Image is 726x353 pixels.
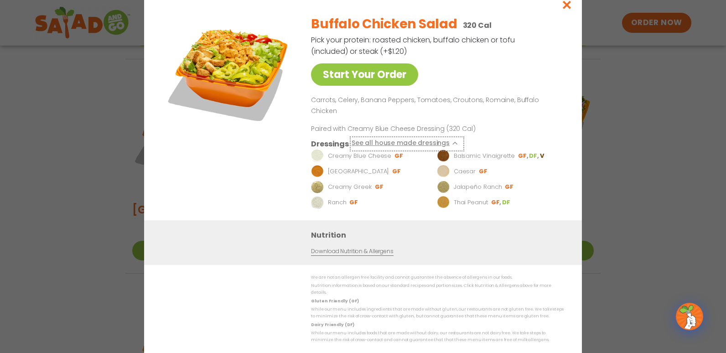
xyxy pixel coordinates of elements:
p: Carrots, Celery, Banana Peppers, Tomatoes, Croutons, Romaine, Buffalo Chicken [311,95,560,117]
p: Creamy Blue Cheese [328,151,391,161]
img: Dressing preview image for Creamy Greek [311,181,324,193]
li: GF [479,167,488,176]
img: Dressing preview image for Caesar [437,165,450,178]
a: Download Nutrition & Allergens [311,247,393,256]
li: GF [349,198,359,207]
p: Caesar [454,167,476,176]
li: GF [375,183,384,191]
li: GF [491,198,502,207]
h3: Nutrition [311,229,568,241]
img: Dressing preview image for Jalapeño Ranch [437,181,450,193]
p: Pick your protein: roasted chicken, buffalo chicken or tofu (included) or steak (+$1.20) [311,34,516,57]
li: DF [529,152,539,160]
p: Nutrition information is based on our standard recipes and portion sizes. Click Nutrition & Aller... [311,282,564,296]
li: GF [392,167,402,176]
li: GF [518,152,529,160]
p: 320 Cal [463,20,492,31]
li: DF [502,198,511,207]
img: wpChatIcon [677,304,702,329]
p: Paired with Creamy Blue Cheese Dressing (320 Cal) [311,124,480,134]
img: Dressing preview image for Creamy Blue Cheese [311,150,324,162]
h3: Dressings [311,138,349,150]
p: While our menu includes ingredients that are made without gluten, our restaurants are not gluten ... [311,306,564,320]
li: GF [505,183,514,191]
img: Dressing preview image for Balsamic Vinaigrette [437,150,450,162]
li: GF [394,152,404,160]
strong: Gluten Friendly (GF) [311,298,358,304]
img: Dressing preview image for Thai Peanut [437,196,450,209]
p: [GEOGRAPHIC_DATA] [328,167,389,176]
h2: Buffalo Chicken Salad [311,15,457,34]
p: We are not an allergen free facility and cannot guarantee the absence of allergens in our foods. [311,274,564,281]
p: Thai Peanut [454,198,488,207]
li: V [540,152,545,160]
p: Creamy Greek [328,182,372,192]
a: Start Your Order [311,63,418,86]
p: Ranch [328,198,347,207]
strong: Dairy Friendly (DF) [311,322,354,327]
img: Dressing preview image for Ranch [311,196,324,209]
p: Jalapeño Ranch [454,182,502,192]
p: Balsamic Vinaigrette [454,151,515,161]
img: Dressing preview image for BBQ Ranch [311,165,324,178]
img: Featured product photo for Buffalo Chicken Salad [165,8,292,135]
button: See all house made dressings [352,138,462,150]
p: While our menu includes foods that are made without dairy, our restaurants are not dairy free. We... [311,330,564,344]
